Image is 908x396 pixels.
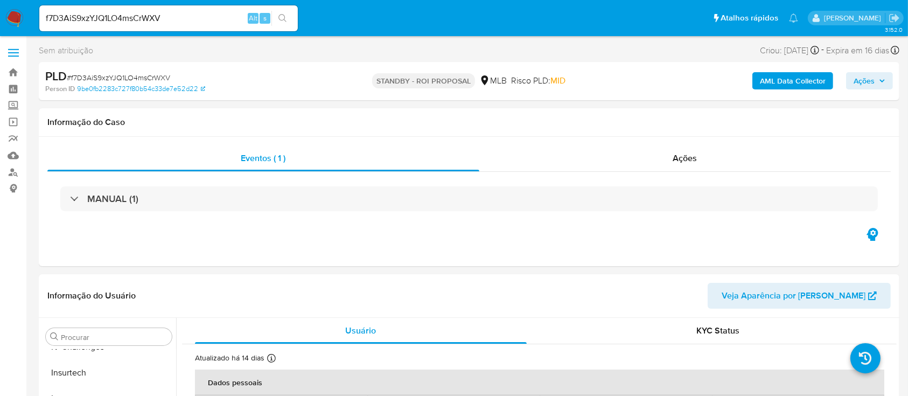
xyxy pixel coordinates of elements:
span: Ações [673,152,697,164]
span: MID [550,74,565,87]
p: laisa.felismino@mercadolivre.com [824,13,885,23]
div: MLB [479,75,507,87]
a: Notificações [789,13,798,23]
span: # f7D3AiS9xzYJQ1LO4msCrWXV [67,72,170,83]
p: STANDBY - ROI PROPOSAL [372,73,475,88]
input: Pesquise usuários ou casos... [39,11,298,25]
h1: Informação do Caso [47,117,891,128]
span: Usuário [345,324,376,337]
div: Criou: [DATE] [760,43,819,58]
h3: MANUAL (1) [87,193,138,205]
b: PLD [45,67,67,85]
button: Veja Aparência por [PERSON_NAME] [708,283,891,309]
div: MANUAL (1) [60,186,878,211]
button: Procurar [50,332,59,341]
button: Insurtech [41,360,176,386]
span: Veja Aparência por [PERSON_NAME] [722,283,865,309]
p: Atualizado há 14 dias [195,353,264,363]
h1: Informação do Usuário [47,290,136,301]
b: AML Data Collector [760,72,826,89]
a: Sair [889,12,900,24]
button: Ações [846,72,893,89]
span: Atalhos rápidos [721,12,778,24]
a: 9be0fb2283c727f80b54c33de7e52d22 [77,84,205,94]
span: Risco PLD: [511,75,565,87]
span: KYC Status [696,324,739,337]
b: Person ID [45,84,75,94]
button: search-icon [271,11,294,26]
input: Procurar [61,332,167,342]
span: Expira em 16 dias [826,45,889,57]
span: - [821,43,824,58]
span: Ações [854,72,875,89]
th: Dados pessoais [195,370,884,395]
button: AML Data Collector [752,72,833,89]
span: s [263,13,267,23]
span: Sem atribuição [39,45,93,57]
span: Alt [249,13,257,23]
span: Eventos ( 1 ) [241,152,286,164]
